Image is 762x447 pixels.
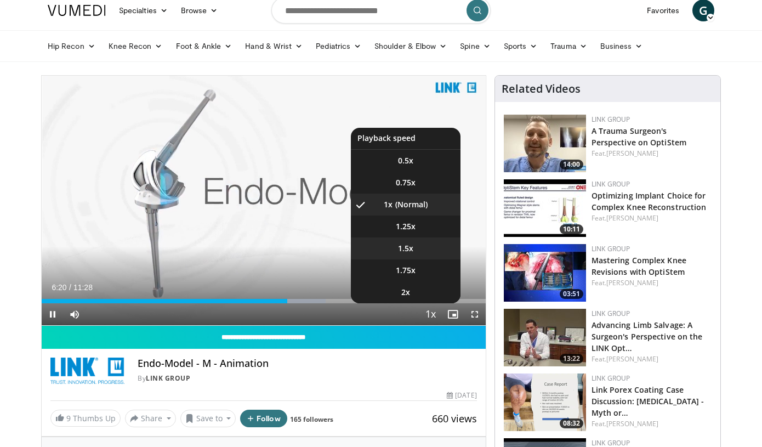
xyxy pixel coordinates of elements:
[504,309,586,366] img: 91dfc922-c2bf-4361-82c1-69cfa007639f.150x105_q85_crop-smart_upscale.jpg
[146,374,190,383] a: LINK Group
[592,320,703,353] a: Advancing Limb Salvage: A Surgeon's Perspective on the LINK Opt…
[73,283,93,292] span: 11:28
[592,374,630,383] a: LINK Group
[594,35,650,57] a: Business
[560,354,583,364] span: 13:22
[396,265,416,276] span: 1.75x
[504,374,586,431] a: 08:32
[50,410,121,427] a: 9 Thumbs Up
[606,419,658,428] a: [PERSON_NAME]
[464,303,486,325] button: Fullscreen
[606,149,658,158] a: [PERSON_NAME]
[66,413,71,423] span: 9
[290,415,333,424] a: 165 followers
[125,410,176,427] button: Share
[592,384,704,418] a: Link Porex Coating Case Discussion: [MEDICAL_DATA] - Myth or…
[497,35,544,57] a: Sports
[544,35,594,57] a: Trauma
[396,177,416,188] span: 0.75x
[504,309,586,366] a: 13:22
[41,35,102,57] a: Hip Recon
[560,418,583,428] span: 08:32
[42,303,64,325] button: Pause
[504,374,586,431] img: b8f93100-df87-43ac-9db3-779841ab5d7c.png.150x105_q85_crop-smart_upscale.png
[442,303,464,325] button: Enable picture-in-picture mode
[592,244,630,253] a: LINK Group
[504,115,586,172] img: 55ee4ed7-d778-4593-a1f8-eedff01de705.150x105_q85_crop-smart_upscale.jpg
[50,358,124,384] img: LINK Group
[592,309,630,318] a: LINK Group
[432,412,477,425] span: 660 views
[396,221,416,232] span: 1.25x
[240,410,287,427] button: Follow
[368,35,453,57] a: Shoulder & Elbow
[180,410,236,427] button: Save to
[592,419,712,429] div: Feat.
[560,289,583,299] span: 03:51
[42,299,486,303] div: Progress Bar
[102,35,169,57] a: Knee Recon
[592,190,707,212] a: Optimizing Implant Choice for Complex Knee Reconstruction
[606,354,658,364] a: [PERSON_NAME]
[238,35,309,57] a: Hand & Wrist
[309,35,368,57] a: Pediatrics
[560,160,583,169] span: 14:00
[48,5,106,16] img: VuMedi Logo
[504,179,586,237] a: 10:11
[420,303,442,325] button: Playback Rate
[606,278,658,287] a: [PERSON_NAME]
[169,35,239,57] a: Foot & Ankle
[398,243,413,254] span: 1.5x
[592,126,686,148] a: A Trauma Surgeon's Perspective on OptiStem
[401,287,410,298] span: 2x
[592,278,712,288] div: Feat.
[504,244,586,302] img: 334fd20f-7ac8-48fb-845e-db50effc76d4.150x105_q85_crop-smart_upscale.jpg
[592,115,630,124] a: LINK Group
[69,283,71,292] span: /
[592,354,712,364] div: Feat.
[504,244,586,302] a: 03:51
[504,115,586,172] a: 14:00
[384,199,393,210] span: 1x
[592,255,686,277] a: Mastering Complex Knee Revisions with OptiStem
[453,35,497,57] a: Spine
[398,155,413,166] span: 0.5x
[447,391,476,400] div: [DATE]
[592,149,712,159] div: Feat.
[560,224,583,234] span: 10:11
[502,82,581,95] h4: Related Videos
[42,76,486,326] video-js: Video Player
[52,283,66,292] span: 6:20
[592,213,712,223] div: Feat.
[592,179,630,189] a: LINK Group
[138,358,476,370] h4: Endo-Model - M - Animation
[504,179,586,237] img: 71a7a629-524d-4eaa-a619-5fe6eb73ccbe.150x105_q85_crop-smart_upscale.jpg
[138,374,476,383] div: By
[606,213,658,223] a: [PERSON_NAME]
[64,303,86,325] button: Mute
